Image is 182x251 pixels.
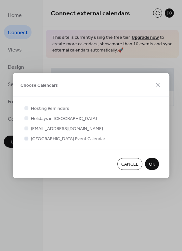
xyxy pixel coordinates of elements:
button: OK [145,158,159,170]
span: [GEOGRAPHIC_DATA] Event Calendar [31,136,105,142]
button: Cancel [117,158,142,170]
span: Holidays in [GEOGRAPHIC_DATA] [31,115,97,122]
span: Choose Calendars [20,82,58,89]
span: Cancel [121,161,138,168]
span: [EMAIL_ADDRESS][DOMAIN_NAME] [31,125,103,132]
span: OK [149,161,155,168]
span: Hosting Reminders [31,105,69,112]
